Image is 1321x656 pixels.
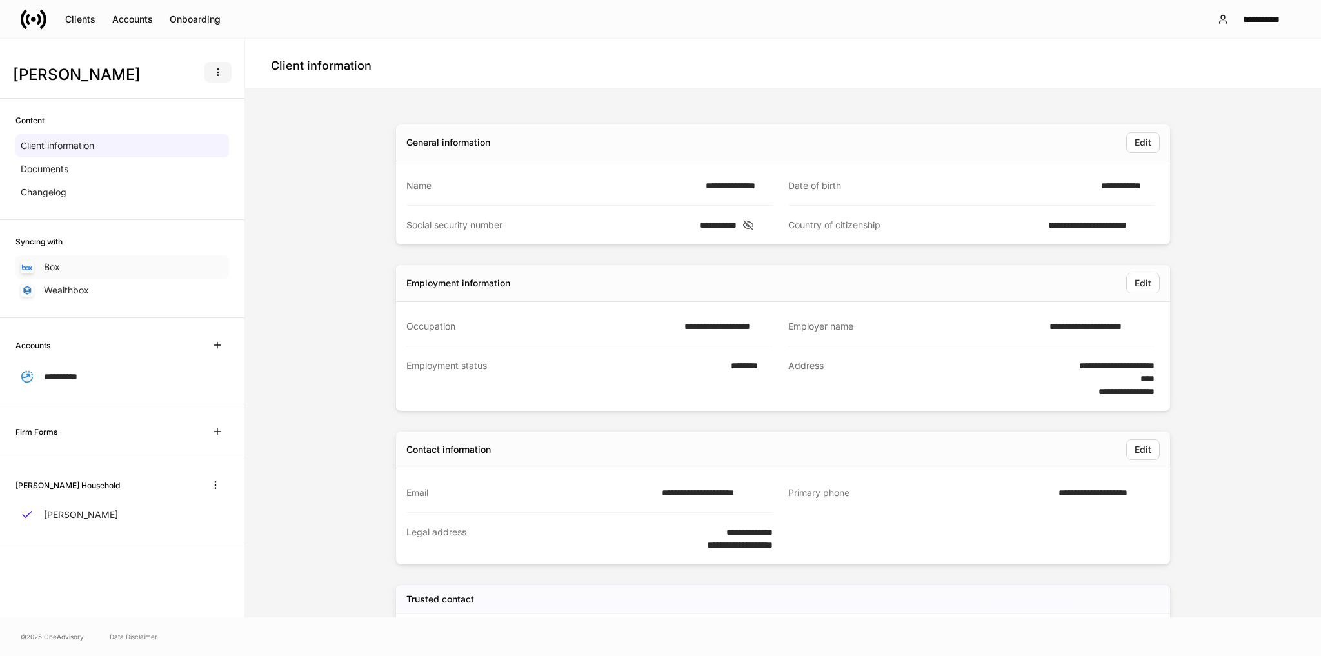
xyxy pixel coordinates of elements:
div: Address [788,359,1041,398]
button: Onboarding [161,9,229,30]
h6: Firm Forms [15,426,57,438]
a: Changelog [15,181,229,204]
div: Edit [1135,138,1151,147]
a: Client information [15,134,229,157]
h4: Client information [271,58,372,74]
div: Primary phone [788,486,1051,500]
button: Clients [57,9,104,30]
div: Edit [1135,445,1151,454]
div: Employment status [406,359,723,398]
h6: [PERSON_NAME] Household [15,479,120,492]
h6: Content [15,114,45,126]
img: oYqM9ojoZLfzCHUefNbBcWHcyDPbQKagtYciMC8pFl3iZXy3dU33Uwy+706y+0q2uJ1ghNQf2OIHrSh50tUd9HaB5oMc62p0G... [22,264,32,270]
button: Edit [1126,439,1160,460]
div: Employer name [788,320,1042,333]
div: General information [406,136,490,149]
div: Social security number [406,219,692,232]
h6: Accounts [15,339,50,352]
a: Box [15,255,229,279]
p: Documents [21,163,68,175]
p: [PERSON_NAME] [44,508,118,521]
button: Edit [1126,273,1160,293]
h5: Trusted contact [406,593,474,606]
a: Documents [15,157,229,181]
div: Employment information [406,277,510,290]
div: Date of birth [788,179,1093,192]
div: Edit [1135,279,1151,288]
h6: Syncing with [15,235,63,248]
div: Clients [65,15,95,24]
p: Wealthbox [44,284,89,297]
button: Edit [1126,132,1160,153]
div: Onboarding [170,15,221,24]
a: [PERSON_NAME] [15,503,229,526]
span: © 2025 OneAdvisory [21,631,84,642]
a: Wealthbox [15,279,229,302]
div: Legal address [406,526,666,552]
div: Contact information [406,443,491,456]
p: Changelog [21,186,66,199]
h3: [PERSON_NAME] [13,65,199,85]
button: Accounts [104,9,161,30]
div: Name [406,179,698,192]
a: Data Disclaimer [110,631,157,642]
div: Country of citizenship [788,219,1040,232]
div: Accounts [112,15,153,24]
div: Email [406,486,654,499]
p: Box [44,261,60,273]
div: Occupation [406,320,677,333]
p: Client information [21,139,94,152]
